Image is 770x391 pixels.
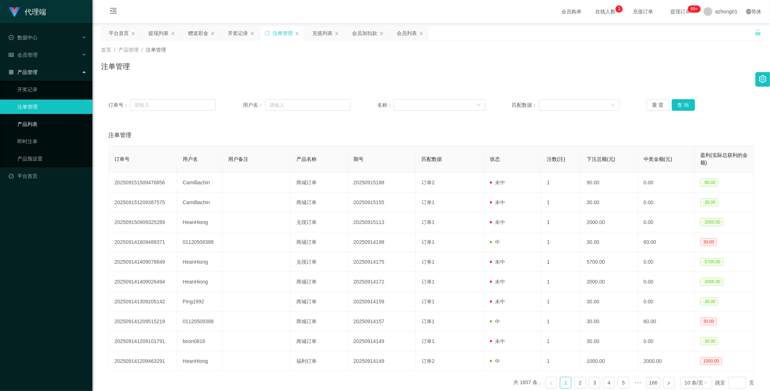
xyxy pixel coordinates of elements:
[108,131,131,140] span: 注单管理
[291,351,348,371] td: 福利订单
[109,292,177,312] td: 202509141309205142
[647,377,660,388] li: 166
[9,70,14,75] i: 图标: appstore-o
[667,9,694,14] span: 提现订单
[541,312,581,331] td: 1
[541,193,581,212] td: 1
[291,232,348,252] td: 商城订单
[114,47,116,53] span: /
[397,26,417,40] div: 会员列表
[638,272,695,292] td: 0.00
[490,279,505,285] span: 未中
[101,47,111,53] span: 首页
[672,99,695,111] button: 查 询
[177,193,222,212] td: Camilliachin
[291,212,348,232] td: 兑现订单
[615,5,623,13] sup: 3
[109,212,177,232] td: 202509150909325289
[638,292,695,312] td: 0.00
[419,31,423,36] i: 图标: close
[422,358,435,364] span: 订单2
[611,103,615,108] i: 图标: down
[587,156,615,162] span: 下注总额(元)
[250,31,255,36] i: 图标: close
[228,156,248,162] span: 用户备注
[422,180,435,185] span: 订单2
[291,173,348,193] td: 商城订单
[422,239,435,245] span: 订单1
[171,31,175,36] i: 图标: close
[422,156,442,162] span: 匹配数据
[348,173,416,193] td: 20250915188
[109,351,177,371] td: 202509141209463291
[638,212,695,232] td: 0.00
[490,338,505,344] span: 未中
[422,338,435,344] span: 订单1
[581,351,638,371] td: 1000.00
[541,173,581,193] td: 1
[700,198,718,206] span: -30.00
[512,101,539,109] span: 匹配数据：
[545,377,557,388] li: 上一页
[348,232,416,252] td: 20250914198
[647,377,660,388] a: 166
[575,377,586,388] a: 2
[603,377,615,388] li: 4
[177,351,222,371] td: HeanHiong
[422,299,435,304] span: 订单1
[291,272,348,292] td: 商城订单
[422,199,435,205] span: 订单1
[312,26,332,40] div: 充值列表
[638,351,695,371] td: 2000.00
[17,151,87,166] a: 产品预设置
[177,173,222,193] td: Camilliachin
[604,377,614,388] a: 4
[130,99,216,111] input: 请输入
[273,26,293,40] div: 注单管理
[101,61,130,72] h1: 注单管理
[667,381,671,385] i: 图标: right
[638,312,695,331] td: 60.00
[291,292,348,312] td: 商城订单
[700,337,718,345] span: -30.00
[109,193,177,212] td: 202509151209387575
[353,156,364,162] span: 期号
[581,212,638,232] td: 2000.00
[177,212,222,232] td: HeanHiong
[9,52,14,57] i: 图标: table
[490,239,500,245] span: 中
[177,272,222,292] td: HeanHiong
[541,292,581,312] td: 1
[541,232,581,252] td: 1
[379,31,384,36] i: 图标: close
[618,377,629,388] li: 5
[490,318,500,324] span: 中
[291,193,348,212] td: 商城订单
[291,312,348,331] td: 商城订单
[638,331,695,351] td: 0.00
[638,193,695,212] td: 0.00
[581,232,638,252] td: 30.00
[265,99,351,111] input: 请输入
[581,272,638,292] td: 2000.00
[490,358,500,364] span: 中
[632,377,644,388] span: •••
[618,5,621,13] p: 3
[700,258,723,266] span: -5700.00
[422,219,435,225] span: 订单1
[148,26,169,40] div: 提现列表
[348,252,416,272] td: 20250914175
[541,252,581,272] td: 1
[581,252,638,272] td: 5700.00
[109,331,177,351] td: 202509141209101791
[560,377,571,388] li: 1
[177,292,222,312] td: Ping1992
[146,47,166,53] span: 注单管理
[589,377,600,388] li: 3
[422,318,435,324] span: 订单1
[638,232,695,252] td: 60.00
[422,279,435,285] span: 订单1
[291,331,348,351] td: 商城订单
[348,292,416,312] td: 20250914159
[574,377,586,388] li: 2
